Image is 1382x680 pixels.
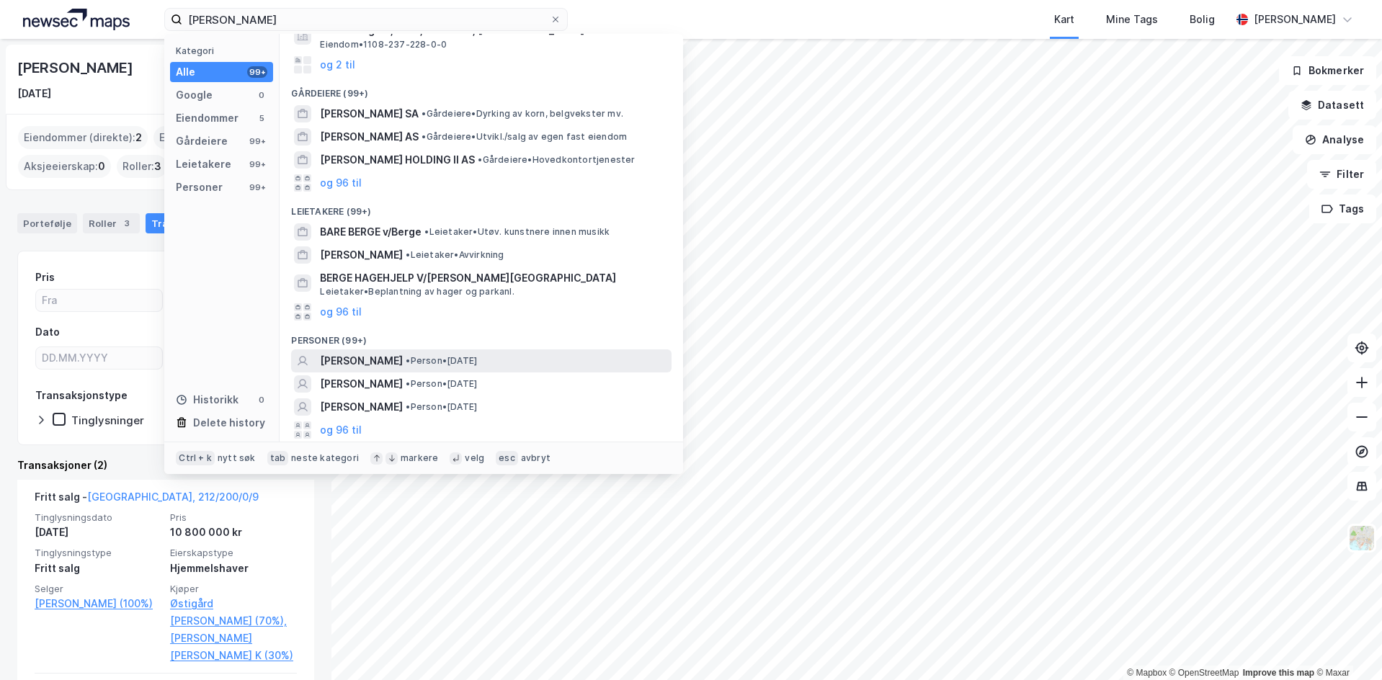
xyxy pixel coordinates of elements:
img: logo.a4113a55bc3d86da70a041830d287a7e.svg [23,9,130,30]
span: 0 [98,158,105,175]
span: Gårdeiere • Utvikl./salg av egen fast eiendom [422,131,627,143]
span: Gårdeiere • Hovedkontortjenester [478,154,635,166]
input: Fra [36,290,162,311]
a: Improve this map [1243,668,1314,678]
span: • [406,355,410,366]
button: Analyse [1293,125,1376,154]
div: Hjemmelshaver [170,560,297,577]
div: Kart [1054,11,1074,28]
span: • [422,131,426,142]
div: neste kategori [291,452,359,464]
button: og 96 til [320,174,362,192]
div: Gårdeiere [176,133,228,150]
span: Kjøper [170,583,297,595]
div: Transaksjonstype [35,387,128,404]
div: Personer [176,179,223,196]
span: [PERSON_NAME] SA [320,105,419,122]
div: [PERSON_NAME] [17,56,135,79]
span: 3 [154,158,161,175]
div: Fritt salg [35,560,161,577]
div: Personer (99+) [280,323,683,349]
div: avbryt [521,452,550,464]
div: Gårdeiere (99+) [280,76,683,102]
div: 99+ [247,66,267,78]
div: Dato [35,323,60,341]
span: Selger [35,583,161,595]
div: Historikk [176,391,238,408]
div: 99+ [247,158,267,170]
span: Person • [DATE] [406,378,477,390]
div: Mine Tags [1106,11,1158,28]
div: Portefølje [17,213,77,233]
span: Leietaker • Avvirkning [406,249,504,261]
div: Alle [176,63,195,81]
span: Tinglysningstype [35,547,161,559]
div: [DATE] [17,85,51,102]
span: • [424,226,429,237]
span: Eiendom • 1108-237-228-0-0 [320,39,447,50]
a: Østigård [PERSON_NAME] (70%), [170,595,297,630]
span: BARE BERGE v/Berge [320,223,422,241]
div: Pris [35,269,55,286]
span: • [478,154,482,165]
img: Z [1348,524,1376,552]
span: Pris [170,511,297,524]
div: Eiendommer (direkte) : [18,126,148,149]
a: [PERSON_NAME] (100%) [35,595,161,612]
button: Tags [1309,194,1376,223]
div: Bolig [1190,11,1215,28]
div: Tinglysninger [71,413,144,427]
div: Delete history [193,414,265,431]
div: Kontrollprogram for chat [1310,611,1382,680]
span: Leietaker • Beplantning av hager og parkanl. [320,286,514,297]
iframe: Chat Widget [1310,611,1382,680]
span: [PERSON_NAME] [320,246,403,264]
a: [PERSON_NAME] [PERSON_NAME] K (30%) [170,630,297,664]
span: • [406,249,410,260]
div: Eiendommer (Indirekte) : [153,126,293,149]
div: 0 [256,394,267,406]
div: 0 [256,89,267,101]
a: [GEOGRAPHIC_DATA], 212/200/0/9 [87,491,259,503]
div: esc [496,451,518,465]
div: Transaksjoner [146,213,244,233]
div: Fritt salg - [35,488,259,511]
span: BERGE HAGEHJELP V/[PERSON_NAME][GEOGRAPHIC_DATA] [320,269,666,287]
span: Eierskapstype [170,547,297,559]
span: • [406,378,410,389]
input: Søk på adresse, matrikkel, gårdeiere, leietakere eller personer [182,9,550,30]
button: Filter [1307,160,1376,189]
button: og 96 til [320,421,362,439]
div: Leietakere (99+) [280,194,683,220]
button: Datasett [1288,91,1376,120]
div: Kategori [176,45,273,56]
div: Roller [83,213,140,233]
div: 5 [256,112,267,124]
div: Eiendommer [176,109,238,127]
div: 10 800 000 kr [170,524,297,541]
button: og 96 til [320,303,362,321]
span: • [422,108,426,119]
button: og 2 til [320,56,355,73]
span: Person • [DATE] [406,401,477,413]
span: Person • [DATE] [406,355,477,367]
span: [PERSON_NAME] [320,398,403,416]
span: [PERSON_NAME] HOLDING II AS [320,151,475,169]
div: [PERSON_NAME] [1254,11,1336,28]
span: • [406,401,410,412]
span: [PERSON_NAME] AS [320,128,419,146]
div: Ctrl + k [176,451,215,465]
div: 99+ [247,135,267,147]
div: Google [176,86,213,104]
a: OpenStreetMap [1169,668,1239,678]
div: 3 [120,216,134,231]
div: Roller : [117,155,167,178]
div: tab [267,451,289,465]
span: [PERSON_NAME] [320,352,403,370]
div: markere [401,452,438,464]
input: DD.MM.YYYY [36,347,162,369]
span: [PERSON_NAME] [320,375,403,393]
div: Aksjeeierskap : [18,155,111,178]
a: Mapbox [1127,668,1167,678]
span: Tinglysningsdato [35,511,161,524]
